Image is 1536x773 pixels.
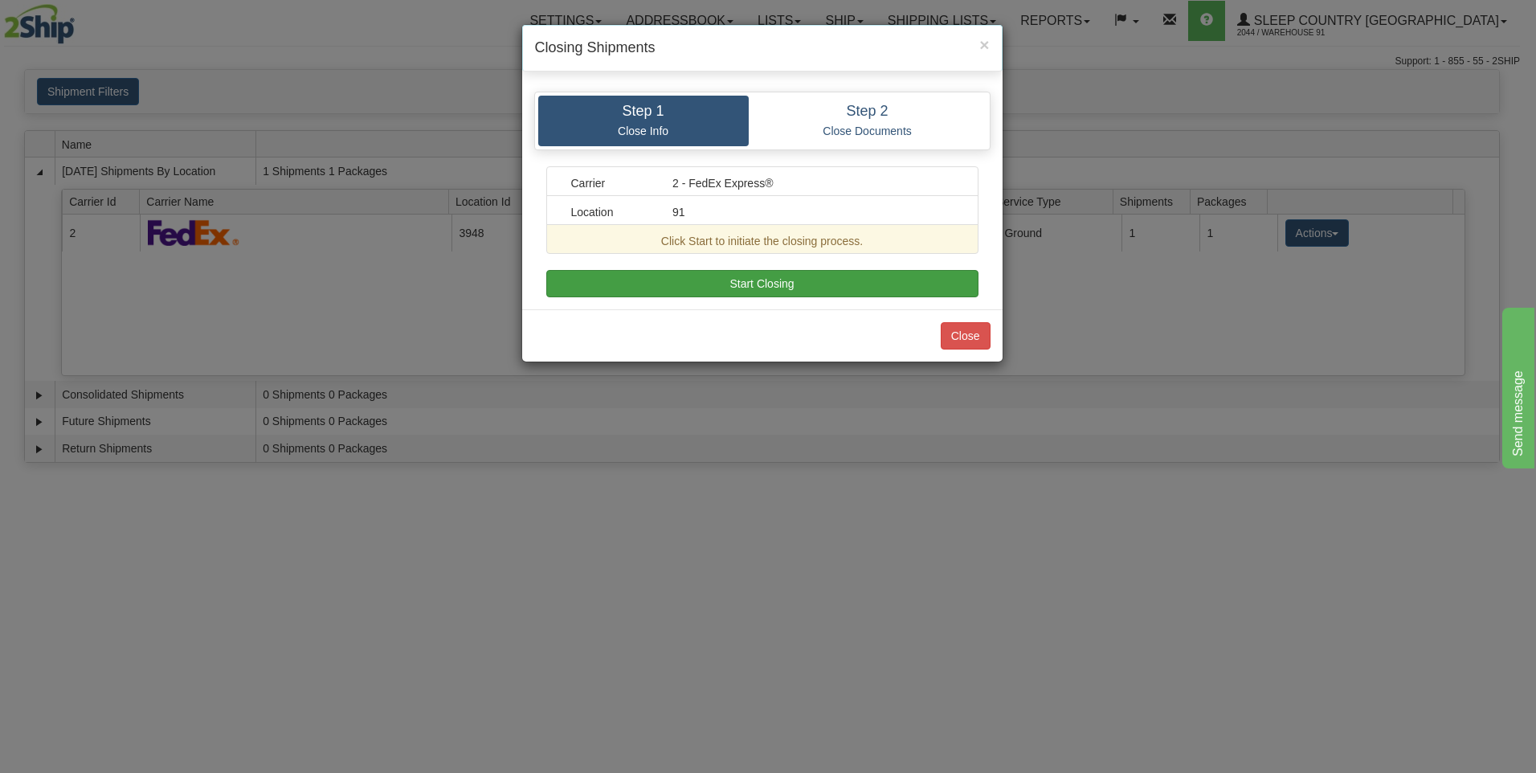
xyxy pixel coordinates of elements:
div: 2 - FedEx Express® [660,175,966,191]
h4: Step 2 [761,104,974,120]
div: Click Start to initiate the closing process. [559,233,966,249]
button: Close [979,36,989,53]
div: Send message [12,10,149,29]
iframe: chat widget [1499,305,1534,468]
button: Start Closing [546,270,978,297]
div: Location [559,204,661,220]
h4: Step 1 [550,104,737,120]
div: 91 [660,204,966,220]
a: Step 2 Close Documents [749,96,987,146]
h4: Closing Shipments [535,38,990,59]
button: Close [941,322,991,350]
p: Close Documents [761,124,974,138]
p: Close Info [550,124,737,138]
div: Carrier [559,175,661,191]
span: × [979,35,989,54]
a: Step 1 Close Info [538,96,749,146]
